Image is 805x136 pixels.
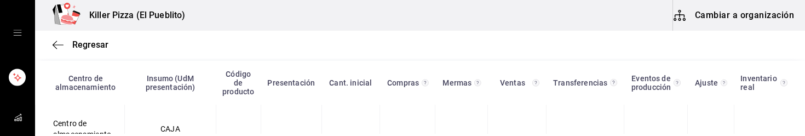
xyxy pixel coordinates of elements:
svg: Total de presentación del insumo comprado en el rango de fechas seleccionado. [422,78,429,87]
div: Eventos de producción [630,74,671,92]
div: Código de producto [222,70,254,96]
div: Transferencias [553,78,608,87]
svg: Total de presentación del insumo mermado en el rango de fechas seleccionado. [474,78,481,87]
button: Regresar [53,39,108,50]
svg: Cantidad registrada mediante Ajuste manual y conteos en el rango de fechas seleccionado. [721,78,727,87]
div: Ventas [495,78,531,87]
div: Compras [386,78,419,87]
svg: Total de presentación del insumo transferido ya sea fuera o dentro de la sucursal en el rango de ... [610,78,618,87]
div: Presentación [267,78,315,87]
svg: Inventario real = + compras - ventas - mermas - eventos de producción +/- transferencias +/- ajus... [780,78,787,87]
button: open drawer [13,29,22,37]
svg: Total de presentación del insumo utilizado en eventos de producción en el rango de fechas selecci... [674,78,681,87]
div: Centro de almacenamiento [53,74,118,92]
div: Ajuste [694,78,719,87]
div: Insumo (UdM presentación) [131,74,209,92]
span: Regresar [72,39,108,50]
svg: Total de presentación del insumo vendido en el rango de fechas seleccionado. [532,78,539,87]
h3: Killer Pizza (El Pueblito) [81,9,185,22]
div: Inventario real [740,74,779,92]
div: Mermas [442,78,473,87]
div: Cant. inicial [328,78,373,87]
